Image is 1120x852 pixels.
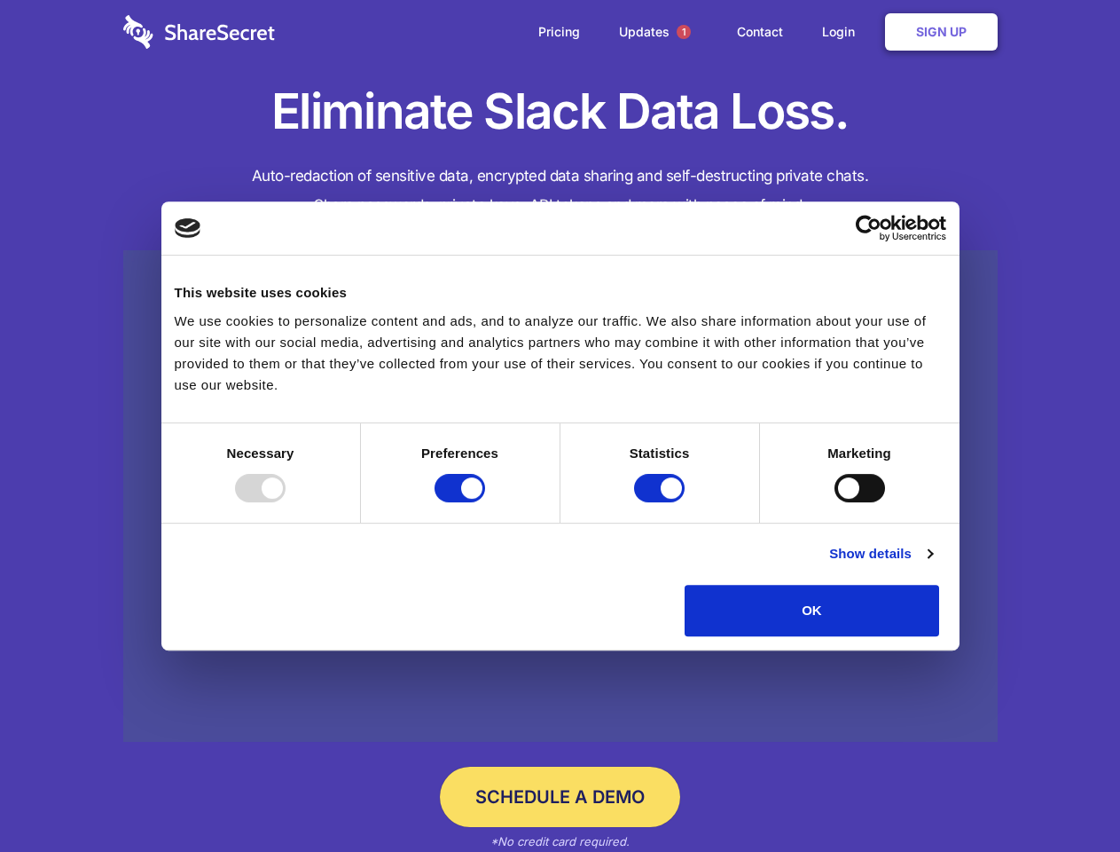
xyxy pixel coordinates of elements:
a: Schedule a Demo [440,767,680,827]
h4: Auto-redaction of sensitive data, encrypted data sharing and self-destructing private chats. Shar... [123,162,998,220]
span: 1 [677,25,691,39]
h1: Eliminate Slack Data Loss. [123,80,998,144]
a: Login [804,4,881,59]
img: logo-wordmark-white-trans-d4663122ce5f474addd5e946df7df03e33cb6a1c49d2221995e7729f52c070b2.svg [123,15,275,49]
strong: Marketing [827,446,891,461]
em: *No credit card required. [490,834,630,848]
button: OK [685,585,939,636]
a: Usercentrics Cookiebot - opens in a new window [791,215,946,241]
img: logo [175,218,201,238]
div: This website uses cookies [175,282,946,304]
strong: Preferences [421,446,498,461]
a: Contact [719,4,801,59]
strong: Necessary [227,446,294,461]
a: Sign Up [885,13,998,51]
a: Pricing [521,4,598,59]
div: We use cookies to personalize content and ads, and to analyze our traffic. We also share informat... [175,311,946,396]
strong: Statistics [630,446,690,461]
a: Wistia video thumbnail [123,250,998,743]
a: Show details [829,543,932,564]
